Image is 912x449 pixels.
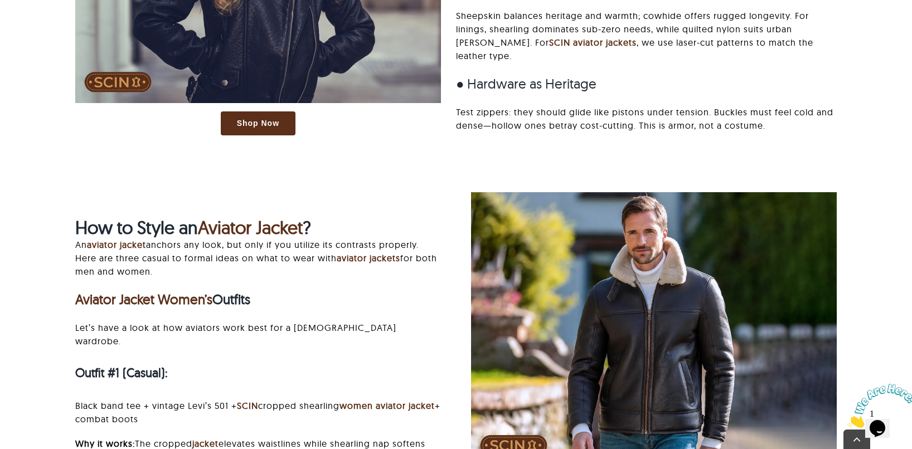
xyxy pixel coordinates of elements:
[456,9,837,62] p: Sheepskin balances heritage and warmth; cowhide offers rugged longevity. For linings, shearling d...
[192,438,219,449] a: jacket
[573,37,637,48] a: aviator jackets
[75,438,135,449] strong: Why it works:
[75,291,212,308] a: Aviator Jacket Women’s
[87,239,146,250] a: aviator jacket
[456,105,837,132] p: Test zippers: they should glide like pistons under tension. Buckles must feel cold and dense—holl...
[75,365,168,380] strong: Outfit #1 (Casual):
[339,400,435,411] a: women aviator jacket
[75,238,441,278] p: An anchors any look, but only if you utilize its contrasts properly. Here are three casual to for...
[237,119,279,128] span: Shop Now
[75,291,250,308] strong: Outfits
[337,252,400,263] a: aviator jackets
[198,216,303,238] a: Aviator Jacket
[75,216,311,238] strong: How to Style an ?
[4,4,74,48] img: Chat attention grabber
[456,76,837,92] h3: ● Hardware as Heritage
[221,111,295,135] a: Shop Now
[237,400,258,411] a: SCIN
[549,37,570,48] a: SCIN
[75,399,441,426] p: Black band tee + vintage Levi’s 501 + cropped shearling + combat boots
[4,4,9,14] span: 1
[75,321,441,348] p: Let’s have a look at how aviators work best for a [DEMOGRAPHIC_DATA] wardrobe.
[843,379,912,432] iframe: chat widget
